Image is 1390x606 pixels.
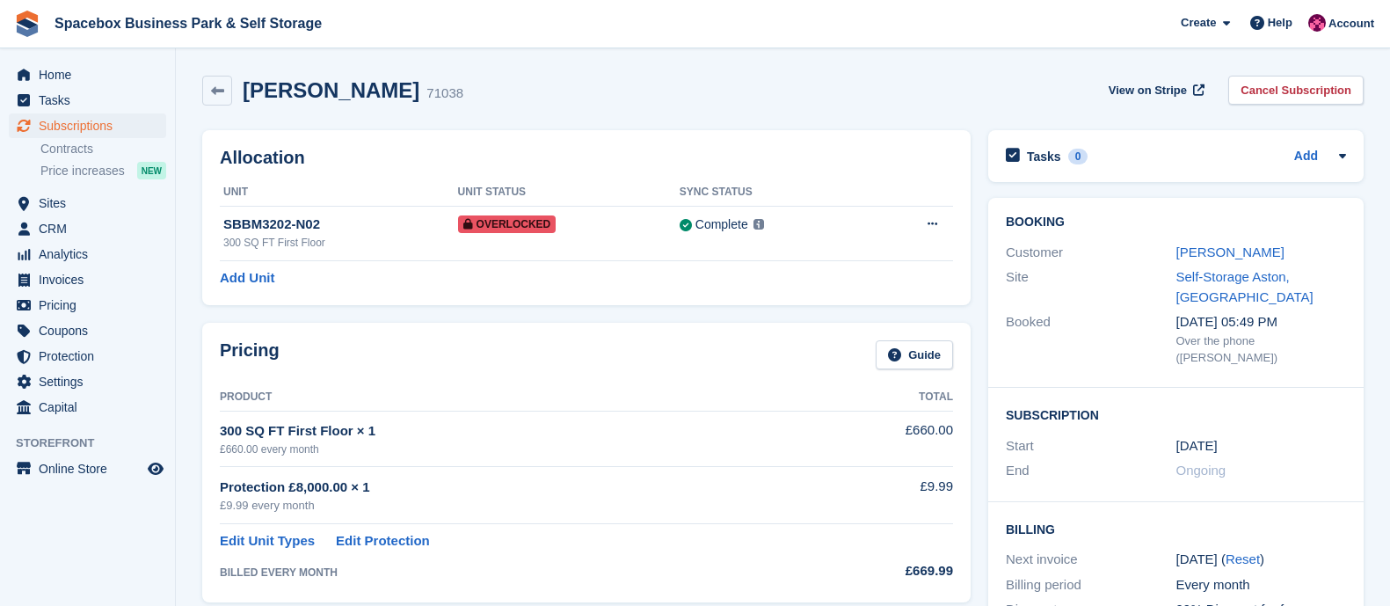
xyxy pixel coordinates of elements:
span: Help [1268,14,1292,32]
img: stora-icon-8386f47178a22dfd0bd8f6a31ec36ba5ce8667c1dd55bd0f319d3a0aa187defe.svg [14,11,40,37]
span: Account [1328,15,1374,33]
span: Overlocked [458,215,557,233]
td: £660.00 [818,411,953,466]
span: Price increases [40,163,125,179]
a: menu [9,88,166,113]
a: [PERSON_NAME] [1176,245,1284,259]
a: Self-Storage Aston, [GEOGRAPHIC_DATA] [1176,269,1314,304]
span: CRM [39,216,144,241]
span: Invoices [39,267,144,292]
div: Every month [1176,575,1347,595]
div: [DATE] ( ) [1176,550,1347,570]
div: £669.99 [818,561,953,581]
h2: Allocation [220,148,953,168]
a: menu [9,318,166,343]
img: Avishka Chauhan [1308,14,1326,32]
span: Protection [39,344,144,369]
h2: Booking [1006,215,1346,230]
a: menu [9,113,166,138]
a: Add [1294,147,1318,167]
th: Total [818,383,953,412]
div: 71038 [426,84,463,104]
a: menu [9,242,166,266]
a: Add Unit [220,268,274,288]
a: Edit Unit Types [220,531,315,551]
div: BILLED EVERY MONTH [220,565,818,580]
span: Sites [39,191,144,215]
a: menu [9,216,166,241]
div: Site [1006,267,1176,307]
div: Customer [1006,243,1176,263]
h2: Subscription [1006,405,1346,423]
th: Product [220,383,818,412]
a: Price increases NEW [40,161,166,180]
span: Pricing [39,293,144,318]
span: Ongoing [1176,463,1226,478]
div: £660.00 every month [220,442,818,457]
span: Coupons [39,318,144,343]
time: 2025-02-28 01:00:00 UTC [1176,436,1218,456]
a: Guide [876,340,953,369]
span: Settings [39,369,144,394]
span: View on Stripe [1109,82,1187,99]
div: Next invoice [1006,550,1176,570]
div: Billing period [1006,575,1176,595]
div: [DATE] 05:49 PM [1176,312,1347,332]
a: menu [9,395,166,420]
h2: Billing [1006,520,1346,537]
span: Tasks [39,88,144,113]
span: Analytics [39,242,144,266]
a: menu [9,62,166,87]
a: Cancel Subscription [1228,76,1364,105]
span: Subscriptions [39,113,144,138]
div: SBBM3202-N02 [223,215,458,235]
a: Spacebox Business Park & Self Storage [47,9,329,38]
div: Over the phone ([PERSON_NAME]) [1176,332,1347,367]
div: Complete [695,215,748,234]
th: Unit Status [458,179,680,207]
div: 300 SQ FT First Floor [223,235,458,251]
span: Create [1181,14,1216,32]
a: menu [9,456,166,481]
a: menu [9,344,166,369]
a: Reset [1226,551,1260,566]
span: Home [39,62,144,87]
div: NEW [137,162,166,179]
span: Storefront [16,434,175,452]
th: Unit [220,179,458,207]
span: Online Store [39,456,144,481]
div: Start [1006,436,1176,456]
div: Booked [1006,312,1176,367]
a: Preview store [145,458,166,479]
th: Sync Status [680,179,870,207]
a: menu [9,293,166,318]
div: £9.99 every month [220,497,818,515]
a: Contracts [40,141,166,157]
div: End [1006,461,1176,481]
div: Protection £8,000.00 × 1 [220,478,818,498]
a: Edit Protection [336,531,430,551]
span: Capital [39,395,144,420]
a: View on Stripe [1102,76,1208,105]
td: £9.99 [818,467,953,524]
img: icon-info-grey-7440780725fd019a000dd9b08b2336e03edf1995a4989e88bcd33f0948082b44.svg [753,219,764,230]
a: menu [9,191,166,215]
h2: [PERSON_NAME] [243,78,419,102]
div: 300 SQ FT First Floor × 1 [220,421,818,442]
a: menu [9,267,166,292]
a: menu [9,369,166,394]
h2: Tasks [1027,149,1061,164]
div: 0 [1068,149,1088,164]
h2: Pricing [220,340,280,369]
